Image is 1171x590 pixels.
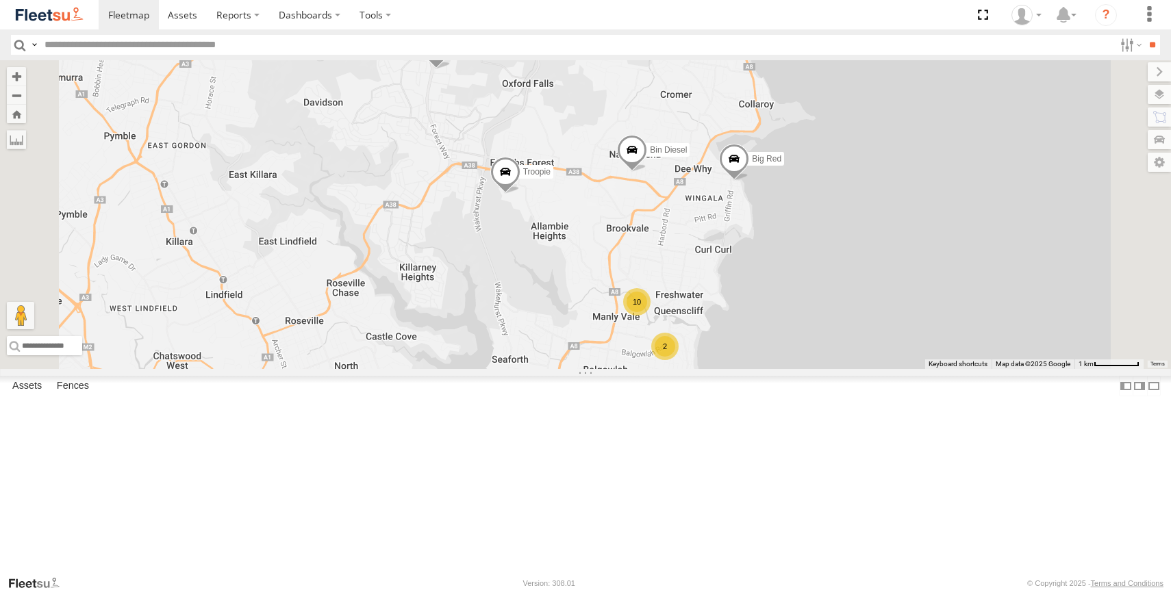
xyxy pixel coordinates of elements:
[1133,376,1146,396] label: Dock Summary Table to the Right
[1079,360,1094,368] span: 1 km
[1147,376,1161,396] label: Hide Summary Table
[523,166,551,176] span: Troopie
[29,35,40,55] label: Search Query
[50,376,96,396] label: Fences
[7,105,26,123] button: Zoom Home
[5,376,49,396] label: Assets
[523,579,575,587] div: Version: 308.01
[929,359,987,369] button: Keyboard shortcuts
[650,145,687,155] span: Bin Diesel
[1074,359,1144,369] button: Map scale: 1 km per 63 pixels
[1095,4,1117,26] i: ?
[1119,376,1133,396] label: Dock Summary Table to the Left
[623,288,651,316] div: 10
[8,576,71,590] a: Visit our Website
[996,360,1070,368] span: Map data ©2025 Google
[7,86,26,105] button: Zoom out
[1027,579,1163,587] div: © Copyright 2025 -
[7,67,26,86] button: Zoom in
[651,333,679,360] div: 2
[1150,361,1165,367] a: Terms (opens in new tab)
[1091,579,1163,587] a: Terms and Conditions
[1148,153,1171,172] label: Map Settings
[7,302,34,329] button: Drag Pegman onto the map to open Street View
[7,130,26,149] label: Measure
[1115,35,1144,55] label: Search Filter Options
[1007,5,1046,25] div: Katy Horvath
[14,5,85,24] img: fleetsu-logo-horizontal.svg
[752,154,781,164] span: Big Red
